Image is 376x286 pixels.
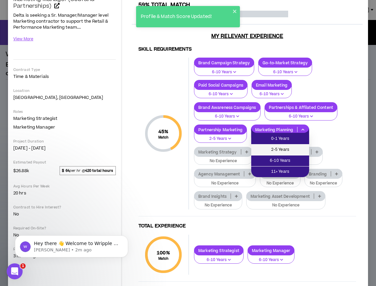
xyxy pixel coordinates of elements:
[13,12,116,31] p: Delta is seeking a Sr. Manager/Manager level Marketing contractor to support the Retail & Perform...
[13,145,116,151] p: [DATE] - [DATE]
[304,175,342,187] button: No Experience
[194,152,253,165] button: No Experience
[13,88,116,93] p: Location
[13,160,116,165] p: Estimated Payout
[198,91,243,97] p: 6-10 Years
[246,197,325,209] button: No Experience
[13,211,116,217] p: No
[13,109,116,114] p: Roles
[5,221,138,268] iframe: Intercom notifications message
[194,248,243,253] p: Marketing Strategist
[264,180,296,186] p: No Experience
[194,149,241,154] p: Marketing Strategy
[13,190,116,196] p: 20 hrs
[132,33,363,40] h3: My Relevant Experience
[251,202,321,208] p: No Experience
[309,180,338,186] p: No Experience
[194,171,244,176] p: Agency Management
[194,197,242,209] button: No Experience
[198,202,238,208] p: No Experience
[255,146,305,153] span: 2-5 Years
[252,86,292,98] button: 6-10 Years
[194,108,261,121] button: 6-10 Years
[194,86,248,98] button: 6-10 Years
[247,194,314,199] p: Marketing Asset Development
[13,205,116,210] p: Contract to Hire Interest?
[138,1,190,9] span: 59% Total Match
[259,60,312,65] p: Go-to-Market Strategy
[252,257,290,263] p: 6-10 Years
[198,180,252,186] p: No Experience
[198,257,239,263] p: 6-10 Years
[255,135,305,143] span: 0-1 Years
[194,60,254,65] p: Brand Campaign Strategy
[194,251,244,264] button: 6-10 Years
[158,128,169,135] span: 45 %
[13,184,116,189] p: Avg Hours Per Week
[263,69,308,75] p: 6-10 Years
[157,256,170,261] small: Match
[60,166,116,175] span: per hr @
[305,171,331,176] p: Branding
[139,11,233,22] div: Profile & Match Score Updated!
[260,175,301,187] button: No Experience
[194,175,256,187] button: No Experience
[194,105,260,110] p: Brand Awareness Campaigns
[198,69,250,75] p: 6-10 Years
[13,166,29,174] span: $26.88k
[256,91,287,97] p: 6-10 Years
[20,263,26,269] span: 1
[269,114,333,120] p: 6-10 Years
[13,67,116,72] p: Contract Type
[138,46,356,53] h4: Skill Requirements
[255,157,305,164] span: 6-10 Years
[265,105,337,110] p: Partnerships & Affilated Content
[138,223,356,229] h4: Total Experience
[157,249,170,256] span: 100 %
[85,168,113,173] strong: 420 total hours
[194,64,254,76] button: 6-10 Years
[13,95,116,101] p: [GEOGRAPHIC_DATA], [GEOGRAPHIC_DATA]
[13,74,116,80] p: Time & Materials
[252,83,291,88] p: Email Marketing
[194,127,247,132] p: Partnership Marketing
[194,194,231,199] p: Brand Insights
[194,130,247,143] button: 2-5 Years
[198,136,243,142] p: 2-5 Years
[265,108,337,121] button: 6-10 Years
[233,9,237,14] button: close
[258,64,312,76] button: 6-10 Years
[198,158,248,164] p: No Experience
[13,139,116,144] p: Project Duration
[7,263,23,279] iframe: Intercom live chat
[13,116,57,122] span: Marketing Strategist
[198,114,256,120] p: 6-10 Years
[251,127,297,132] p: Marketing Planning
[13,33,33,45] button: View More
[255,168,305,175] span: 11+ Years
[194,83,247,88] p: Paid Social Campaigns
[13,124,55,130] span: Marketing Manager
[62,168,69,173] strong: $ 64
[248,248,294,253] p: Marketing Manager
[158,135,169,140] small: Match
[248,251,294,264] button: 6-10 Years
